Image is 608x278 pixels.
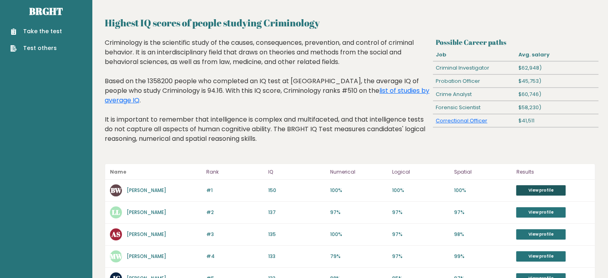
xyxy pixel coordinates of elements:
[392,187,449,194] p: 100%
[268,187,325,194] p: 150
[392,209,449,216] p: 97%
[127,209,166,216] a: [PERSON_NAME]
[516,114,598,127] div: $41,511
[268,231,325,238] p: 135
[111,186,122,195] text: BW
[330,253,387,260] p: 79%
[454,209,511,216] p: 97%
[433,101,516,114] div: Forensic Scientist
[206,187,263,194] p: #1
[454,231,511,238] p: 98%
[127,231,166,238] a: [PERSON_NAME]
[516,48,598,61] div: Avg. salary
[392,231,449,238] p: 97%
[516,185,566,196] a: View profile
[516,75,598,88] div: $45,753)
[433,88,516,101] div: Crime Analyst
[454,187,511,194] p: 100%
[127,187,166,194] a: [PERSON_NAME]
[516,207,566,218] a: View profile
[110,252,123,261] text: MW
[516,167,590,177] p: Results
[330,209,387,216] p: 97%
[516,62,598,74] div: $62,948)
[454,167,511,177] p: Spatial
[436,38,595,46] h3: Possible Career paths
[516,101,598,114] div: $58,230)
[330,231,387,238] p: 100%
[433,75,516,88] div: Probation Officer
[433,48,516,61] div: Job
[206,253,263,260] p: #4
[206,167,263,177] p: Rank
[516,251,566,262] a: View profile
[112,208,120,217] text: LL
[10,44,62,52] a: Test others
[111,230,120,239] text: AS
[105,86,429,105] a: list of studies by average IQ
[454,253,511,260] p: 99%
[206,209,263,216] p: #2
[206,231,263,238] p: #3
[392,253,449,260] p: 97%
[516,88,598,101] div: $60,746)
[516,229,566,240] a: View profile
[29,5,63,18] a: Brght
[268,167,325,177] p: IQ
[127,253,166,260] a: [PERSON_NAME]
[392,167,449,177] p: Logical
[105,38,430,156] div: Criminology is the scientific study of the causes, consequences, prevention, and control of crimi...
[268,209,325,216] p: 137
[433,62,516,74] div: Criminal Investigator
[330,167,387,177] p: Numerical
[105,16,595,30] h2: Highest IQ scores of people studying Criminology
[436,117,487,124] a: Correctional Officer
[330,187,387,194] p: 100%
[10,27,62,36] a: Take the test
[110,168,126,175] b: Name
[268,253,325,260] p: 133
